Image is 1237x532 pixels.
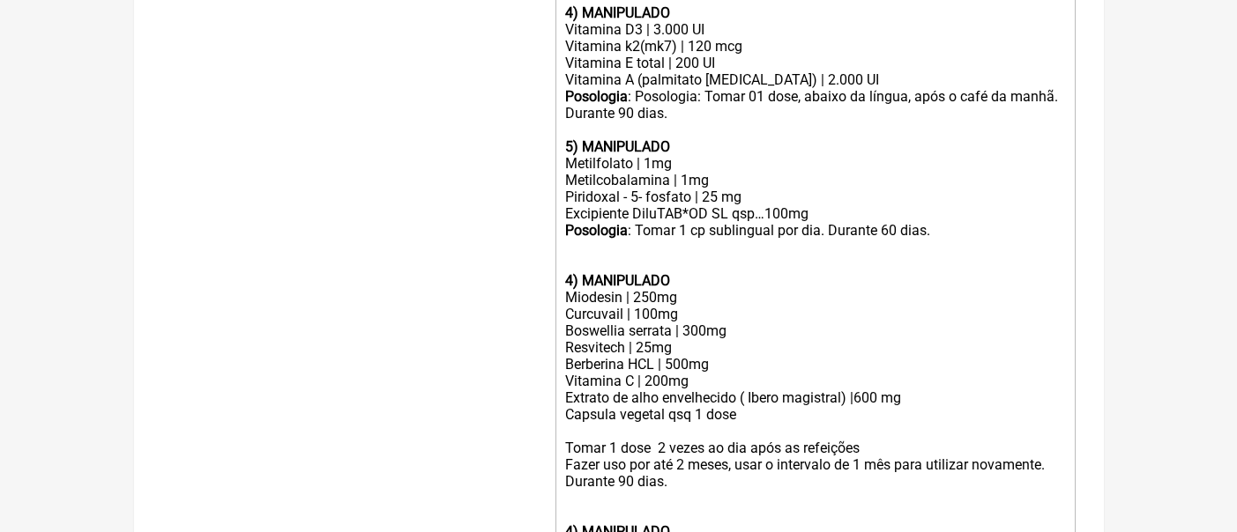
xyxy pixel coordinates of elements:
[564,406,1065,423] div: Capsula vegetal qsq 1 dose
[564,88,1065,155] div: : Posologia: Tomar 01 dose, abaixo da língua, após o café da manhã. Durante 90 dias.
[564,239,1065,306] div: Miodesin | 250mg
[564,205,1065,222] div: Excipiente DiluTAB*OD SL qsp…100mg
[564,38,1065,55] div: Vitamina k2(mk7) | 120 mcg
[564,138,669,155] strong: 5) MANIPULADO
[564,4,669,21] strong: 4) MANIPULADO
[564,155,1065,172] div: Metilfolato | 1mg
[564,322,1065,406] div: Boswellia serrata | 300mg Resvitech | 25mg Berberina HCL | 500mg Vitamina C | 200mg Extrato de al...
[564,272,669,289] strong: 4) MANIPULADO
[564,440,1065,456] div: Tomar 1 dose 2 vezes ao dia após as refeições
[564,71,1065,88] div: Vitamina A (palmitato [MEDICAL_DATA]) | 2.000 UI
[564,55,1065,71] div: Vitamina E total | 200 UI
[564,222,627,239] strong: Posologia
[564,172,1065,188] div: Metilcobalamina | 1mg
[564,188,1065,205] div: Piridoxal - 5- fosfato | 25 mg
[564,222,1065,239] div: : Tomar 1 cp sublingual por dia. Durante 60 dias.
[564,21,1065,38] div: Vitamina D3 | 3.000 UI
[564,88,627,105] strong: Posologia
[564,306,1065,322] div: Curcuvail | 100mg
